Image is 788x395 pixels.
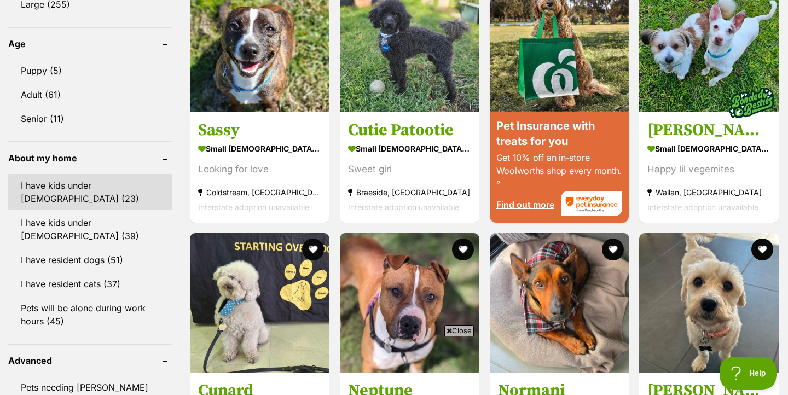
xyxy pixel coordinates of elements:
div: Happy lil vegemites [647,162,770,177]
strong: small [DEMOGRAPHIC_DATA] Dog [198,141,321,156]
img: Lucy - Maltese Dog [639,233,779,373]
div: Looking for love [198,162,321,177]
a: Adult (61) [8,83,172,106]
span: Interstate adoption unavailable [198,202,309,212]
h3: Sassy [198,120,321,141]
strong: small [DEMOGRAPHIC_DATA] Dog [348,141,471,156]
a: I have kids under [DEMOGRAPHIC_DATA] (39) [8,211,172,247]
span: Interstate adoption unavailable [348,202,459,212]
a: I have resident cats (37) [8,272,172,295]
strong: Coldstream, [GEOGRAPHIC_DATA] [198,185,321,200]
a: [PERSON_NAME] & [PERSON_NAME] small [DEMOGRAPHIC_DATA] Dog Happy lil vegemites Wallan, [GEOGRAPHI... [639,112,779,223]
header: About my home [8,153,172,163]
a: I have resident dogs (51) [8,248,172,271]
a: Pets will be alone during work hours (45) [8,297,172,333]
span: Close [444,325,474,336]
a: I have kids under [DEMOGRAPHIC_DATA] (23) [8,174,172,210]
img: bonded besties [724,75,779,130]
a: Sassy small [DEMOGRAPHIC_DATA] Dog Looking for love Coldstream, [GEOGRAPHIC_DATA] Interstate adop... [190,112,329,223]
h3: Cutie Patootie [348,120,471,141]
a: Cutie Patootie small [DEMOGRAPHIC_DATA] Dog Sweet girl Braeside, [GEOGRAPHIC_DATA] Interstate ado... [340,112,479,223]
img: Cunard - Poodle (Toy) x Maltese Dog [190,233,329,373]
button: favourite [751,239,773,260]
img: Normani - Dachshund Dog [490,233,629,373]
button: favourite [601,239,623,260]
h3: [PERSON_NAME] & [PERSON_NAME] [647,120,770,141]
strong: Braeside, [GEOGRAPHIC_DATA] [348,185,471,200]
a: Senior (11) [8,107,172,130]
iframe: Help Scout Beacon - Open [720,357,777,390]
iframe: Advertisement [195,340,593,390]
button: favourite [302,239,324,260]
strong: small [DEMOGRAPHIC_DATA] Dog [647,141,770,156]
a: Puppy (5) [8,59,172,82]
button: favourite [452,239,474,260]
img: Neptune - American Staffy Dog [340,233,479,373]
strong: Wallan, [GEOGRAPHIC_DATA] [647,185,770,200]
header: Advanced [8,356,172,365]
header: Age [8,39,172,49]
span: Interstate adoption unavailable [647,202,758,212]
div: Sweet girl [348,162,471,177]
